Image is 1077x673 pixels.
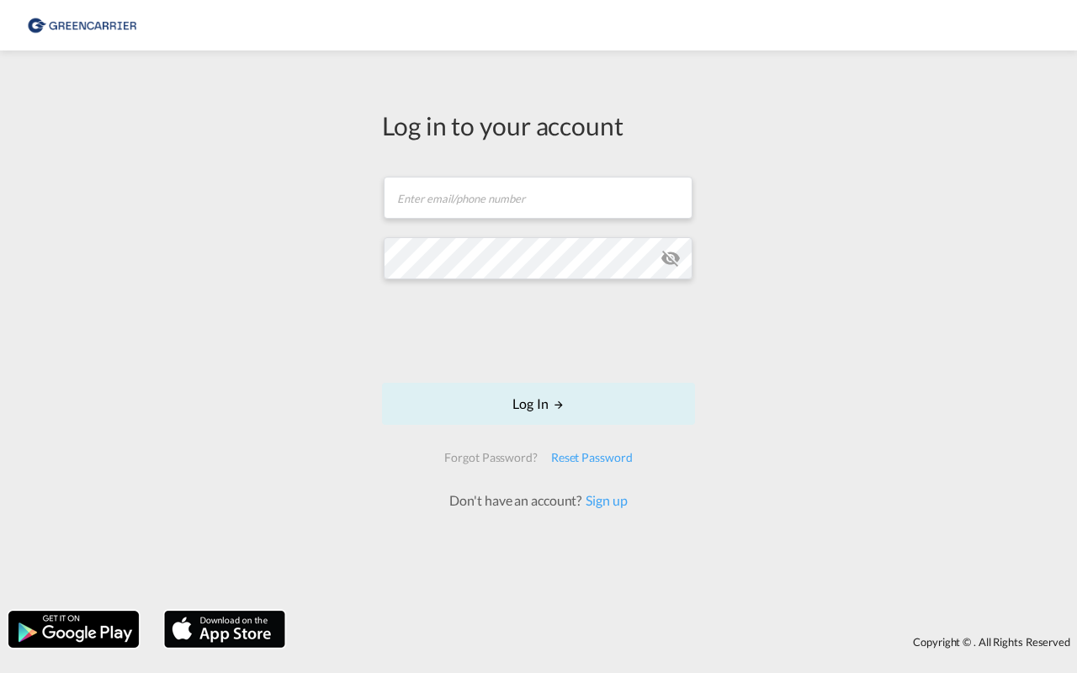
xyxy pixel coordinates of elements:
[382,108,695,143] div: Log in to your account
[25,7,139,45] img: 609dfd708afe11efa14177256b0082fb.png
[438,442,544,473] div: Forgot Password?
[382,383,695,425] button: LOGIN
[384,177,692,219] input: Enter email/phone number
[294,628,1077,656] div: Copyright © . All Rights Reserved
[581,492,627,508] a: Sign up
[7,609,141,649] img: google.png
[661,248,681,268] md-icon: icon-eye-off
[431,491,645,510] div: Don't have an account?
[411,300,666,366] iframe: reCAPTCHA
[544,442,639,473] div: Reset Password
[162,609,287,649] img: apple.png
